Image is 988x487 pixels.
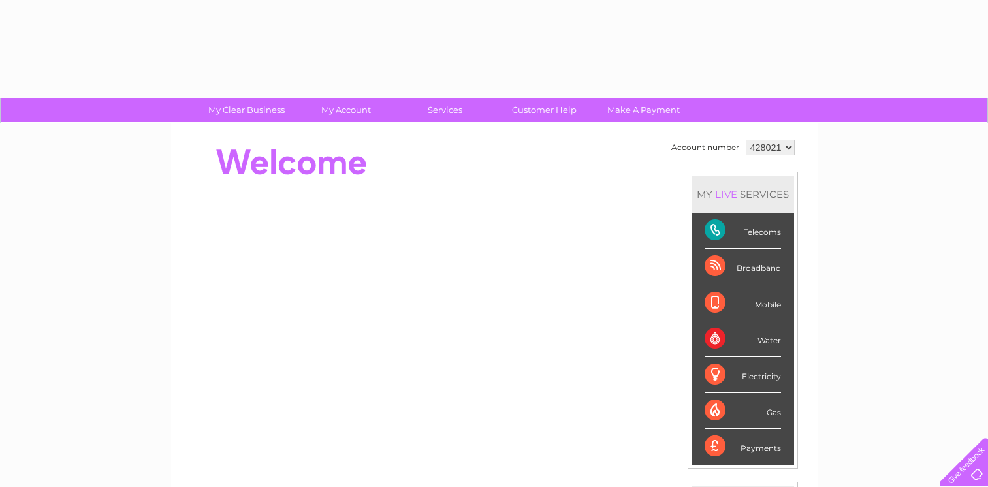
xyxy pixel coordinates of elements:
[292,98,400,122] a: My Account
[705,285,781,321] div: Mobile
[705,429,781,464] div: Payments
[712,188,740,200] div: LIVE
[705,321,781,357] div: Water
[193,98,300,122] a: My Clear Business
[668,136,742,159] td: Account number
[705,357,781,393] div: Electricity
[490,98,598,122] a: Customer Help
[705,393,781,429] div: Gas
[705,249,781,285] div: Broadband
[705,213,781,249] div: Telecoms
[391,98,499,122] a: Services
[590,98,697,122] a: Make A Payment
[692,176,794,213] div: MY SERVICES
